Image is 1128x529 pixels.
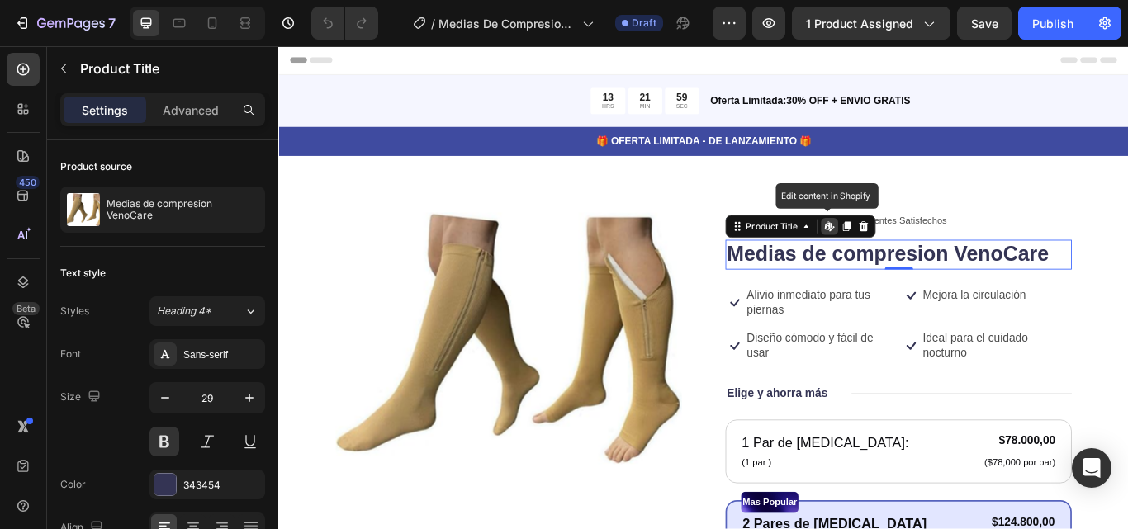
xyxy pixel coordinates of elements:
div: 450 [16,176,40,189]
span: Medias De Compresion Anti Varices Cremallera [438,15,576,32]
div: Beta [12,302,40,315]
p: Elige y ahorra más [523,397,640,414]
div: Undo/Redo [311,7,378,40]
button: Save [957,7,1012,40]
p: Product Title [80,59,258,78]
p: 1 Par de [MEDICAL_DATA]: [540,451,735,475]
p: ($78,000 por par) [823,479,906,494]
div: Product Title [542,203,609,218]
p: Advanced [163,102,219,119]
button: Publish [1018,7,1088,40]
p: Ideal para el cuidado nocturno [751,333,924,367]
p: SEC [463,67,476,75]
p: Mejora la circulación [751,282,872,300]
div: 343454 [183,478,261,493]
p: (1 par ) [540,478,735,494]
p: Oferta Limitada:30% OFF + ENVIO GRATIS [503,55,989,73]
div: Product source [60,159,132,174]
div: 21 [420,52,434,67]
p: MIN [420,67,434,75]
p: Alivio inmediato para tus piernas [546,282,718,317]
div: Color [60,477,86,492]
button: 1 product assigned [792,7,950,40]
p: Settings [82,102,128,119]
p: Diseño cómodo y fácil de usar [546,333,718,367]
iframe: Design area [278,46,1128,529]
div: $78.000,00 [822,451,908,471]
p: 🎁 OFERTA LIMITADA - DE LANZAMIENTO 🎁 [2,102,989,120]
span: Heading 4* [157,304,211,319]
button: 7 [7,7,123,40]
div: Text style [60,266,106,281]
div: Sans-serif [183,347,261,362]
div: Open Intercom Messenger [1072,448,1111,488]
div: Styles [60,304,89,319]
div: Size [60,386,104,409]
button: Heading 4* [149,296,265,326]
div: Font [60,347,81,361]
h1: Medias de compresion VenoCare [521,226,925,261]
span: 1 product assigned [806,15,913,32]
p: HRS [377,67,391,75]
span: / [431,15,435,32]
img: product feature img [67,193,100,226]
p: Medias de compresion VenoCare [107,198,258,221]
div: 59 [463,52,476,67]
span: Draft [632,16,656,31]
div: Publish [1032,15,1073,32]
span: Save [971,17,998,31]
div: 13 [377,52,391,67]
p: Más de 122,000 Clientes Satisfechos [602,196,780,212]
p: 7 [108,13,116,33]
